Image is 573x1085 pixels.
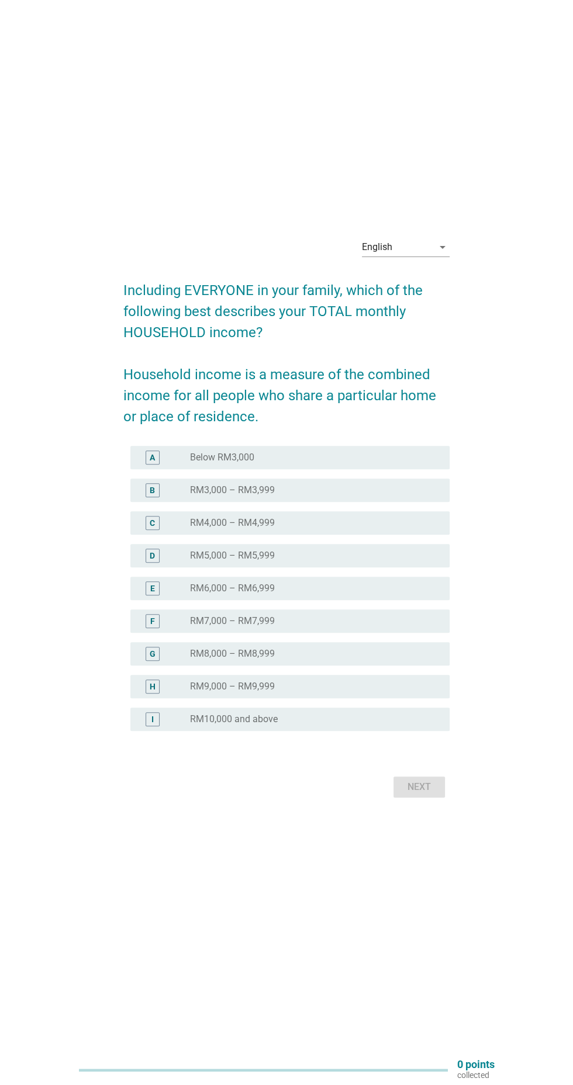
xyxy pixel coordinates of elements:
[150,549,155,561] div: D
[150,451,155,463] div: A
[150,484,155,496] div: B
[190,615,275,627] label: RM7,000 – RM7,999
[190,452,254,463] label: Below RM3,000
[190,583,275,594] label: RM6,000 – RM6,999
[457,1070,495,1080] p: collected
[436,240,450,254] i: arrow_drop_down
[190,713,278,725] label: RM10,000 and above
[362,242,392,252] div: English
[150,680,156,692] div: H
[150,516,155,529] div: C
[150,647,156,660] div: G
[190,681,275,692] label: RM9,000 – RM9,999
[190,648,275,660] label: RM8,000 – RM8,999
[150,615,155,627] div: F
[123,268,449,427] h2: Including EVERYONE in your family, which of the following best describes your TOTAL monthly HOUSE...
[457,1059,495,1070] p: 0 points
[151,713,154,725] div: I
[190,550,275,561] label: RM5,000 – RM5,999
[190,484,275,496] label: RM3,000 – RM3,999
[190,517,275,529] label: RM4,000 – RM4,999
[150,582,155,594] div: E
